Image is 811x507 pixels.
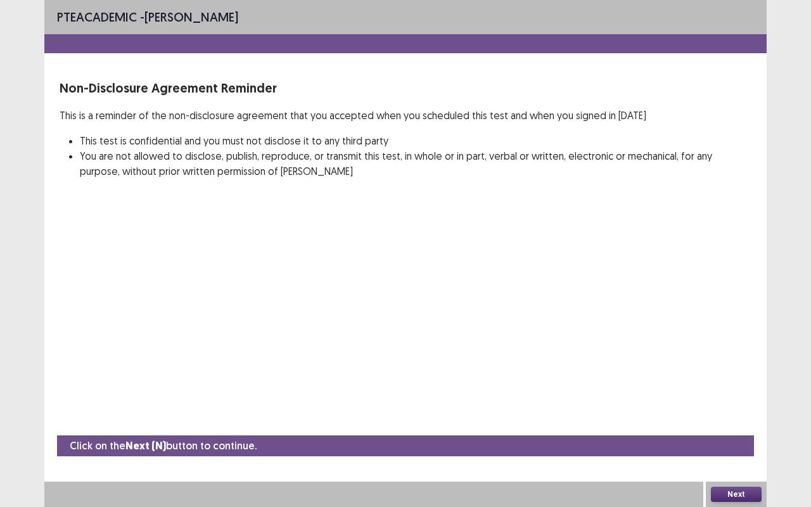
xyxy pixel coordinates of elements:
[70,438,257,454] p: Click on the button to continue.
[60,108,751,123] p: This is a reminder of the non-disclosure agreement that you accepted when you scheduled this test...
[80,148,751,179] li: You are not allowed to disclose, publish, reproduce, or transmit this test, in whole or in part, ...
[125,439,166,452] strong: Next (N)
[711,487,762,502] button: Next
[57,9,137,25] span: PTE academic
[80,133,751,148] li: This test is confidential and you must not disclose it to any third party
[60,79,751,98] p: Non-Disclosure Agreement Reminder
[57,8,238,27] p: - [PERSON_NAME]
